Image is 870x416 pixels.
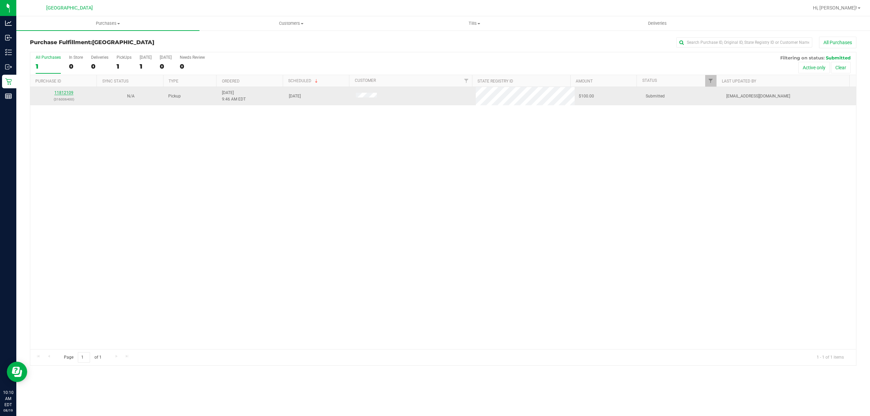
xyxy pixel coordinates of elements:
span: [GEOGRAPHIC_DATA] [46,5,93,11]
a: Filter [461,75,472,87]
div: 1 [36,62,61,70]
div: Needs Review [180,55,205,60]
a: Customers [199,16,383,31]
h3: Purchase Fulfillment: [30,39,306,46]
a: Filter [705,75,716,87]
a: Amount [576,79,593,84]
a: Purchase ID [35,79,61,84]
div: 0 [160,62,172,70]
span: [DATE] [289,93,301,100]
div: All Purchases [36,55,61,60]
span: 1 - 1 of 1 items [811,352,849,362]
button: All Purchases [819,37,856,48]
span: Submitted [826,55,851,60]
p: 08/19 [3,408,13,413]
span: Submitted [646,93,665,100]
p: (316006400) [34,96,93,103]
span: Customers [200,20,382,26]
div: [DATE] [140,55,152,60]
span: Page of 1 [58,352,107,363]
p: 10:10 AM EDT [3,390,13,408]
span: Tills [383,20,565,26]
a: Sync Status [102,79,128,84]
a: Purchases [16,16,199,31]
span: [GEOGRAPHIC_DATA] [92,39,154,46]
a: Type [169,79,178,84]
a: Tills [383,16,566,31]
div: [DATE] [160,55,172,60]
button: N/A [127,93,135,100]
div: PickUps [117,55,132,60]
a: Ordered [222,79,240,84]
span: $100.00 [579,93,594,100]
span: Purchases [16,20,199,26]
a: State Registry ID [477,79,513,84]
span: Deliveries [639,20,676,26]
span: Not Applicable [127,94,135,98]
a: 11812109 [54,90,73,95]
inline-svg: Analytics [5,20,12,26]
iframe: Resource center [7,362,27,382]
a: Status [642,78,657,83]
button: Active only [798,62,830,73]
inline-svg: Inbound [5,34,12,41]
a: Scheduled [288,78,319,83]
button: Clear [831,62,851,73]
a: Last Updated By [722,79,756,84]
input: 1 [78,352,90,363]
inline-svg: Inventory [5,49,12,56]
span: Hi, [PERSON_NAME]! [813,5,857,11]
div: 1 [140,62,152,70]
div: In Store [69,55,83,60]
inline-svg: Retail [5,78,12,85]
span: Filtering on status: [780,55,824,60]
span: [EMAIL_ADDRESS][DOMAIN_NAME] [726,93,790,100]
input: Search Purchase ID, Original ID, State Registry ID or Customer Name... [676,37,812,48]
div: 0 [180,62,205,70]
div: Deliveries [91,55,108,60]
inline-svg: Outbound [5,64,12,70]
a: Deliveries [566,16,749,31]
div: 1 [117,62,132,70]
span: [DATE] 9:46 AM EDT [222,90,246,103]
div: 0 [91,62,108,70]
div: 0 [69,62,83,70]
span: Pickup [168,93,181,100]
a: Customer [355,78,376,83]
inline-svg: Reports [5,93,12,100]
